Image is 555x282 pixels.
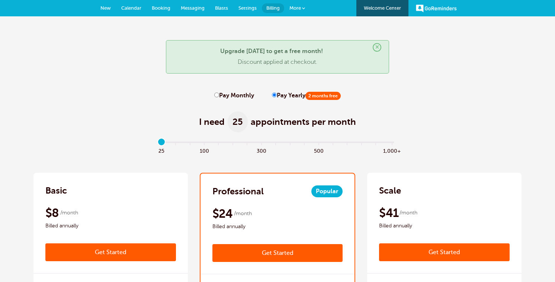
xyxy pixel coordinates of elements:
span: Booking [152,5,170,11]
span: Messaging [181,5,205,11]
a: Get Started [45,243,176,261]
span: × [373,43,381,52]
span: I need [199,116,225,128]
span: Blasts [215,5,228,11]
label: Pay Monthly [214,92,254,99]
span: /month [400,208,417,217]
span: appointments per month [251,116,356,128]
span: Billing [266,5,280,11]
h2: Professional [212,185,264,197]
span: More [289,5,301,11]
a: Get Started [212,244,343,262]
span: /month [234,209,252,218]
span: Billed annually [212,222,343,231]
span: 300 [254,146,269,155]
span: Billed annually [379,221,510,230]
span: Calendar [121,5,141,11]
span: $24 [212,206,233,221]
span: New [100,5,111,11]
span: 1,000+ [383,146,401,155]
span: 25 [154,146,169,155]
strong: Upgrade [DATE] to get a free month! [220,48,323,55]
span: Settings [238,5,257,11]
input: Pay Monthly [214,93,219,97]
span: 100 [197,146,211,155]
span: $41 [379,205,398,220]
span: 25 [228,111,248,132]
span: Billed annually [45,221,176,230]
span: 2 months free [305,92,341,100]
span: 500 [311,146,325,155]
span: $8 [45,205,59,220]
h2: Scale [379,185,401,197]
input: Pay Yearly2 months free [272,93,277,97]
a: Billing [262,3,284,13]
span: /month [60,208,78,217]
p: Discount applied at checkout. [174,59,381,66]
a: Get Started [379,243,510,261]
label: Pay Yearly [272,92,341,99]
h2: Basic [45,185,67,197]
span: Popular [311,185,343,197]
